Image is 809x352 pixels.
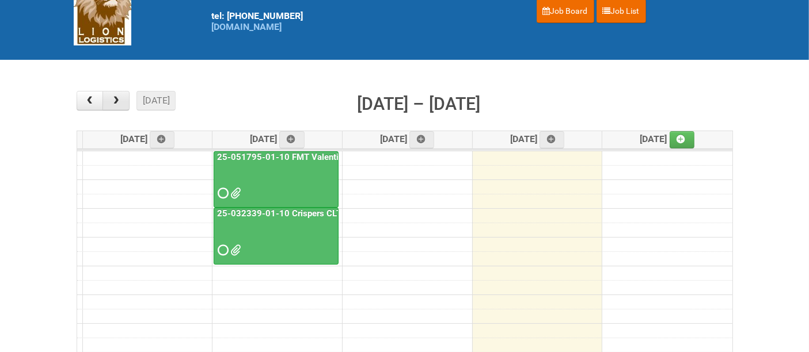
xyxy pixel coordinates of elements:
span: [DATE] [120,133,175,144]
a: Add an event [670,131,695,148]
a: Add an event [409,131,435,148]
a: 25-051795-01-10 FMT Valentino Masc US CLT [214,151,339,208]
span: [DATE] [250,133,305,144]
button: [DATE] [136,91,176,110]
a: 25-051795-01-10 FMT Valentino Masc US CLT [215,152,404,162]
a: 25-032339-01-10 Crispers CLT + Online CPT - Client Mailing [214,208,339,265]
h2: [DATE] – [DATE] [357,91,480,117]
span: Requested [218,189,226,197]
span: MDN_REV (2) 25-051795-01-10 LEFTOVERS.xlsx FMT Masculine Sites (002)_REV.xlsx MDN_REV (2) 25-0517... [230,189,238,197]
a: 25-032339-01-10 Crispers CLT + Online CPT - Client Mailing [215,208,458,219]
span: [DATE] [510,133,565,144]
a: [DOMAIN_NAME] [212,21,282,32]
span: Requested [218,246,226,254]
span: Crisp.jpg 25-032339-01-10 Crispers LION FORMS MOR_2nd Mailing.xlsx 25-032339-01_LABELS_Client Mai... [230,246,238,254]
span: [DATE] [380,133,435,144]
span: [DATE] [640,133,695,144]
a: Add an event [279,131,305,148]
a: Add an event [540,131,565,148]
a: Add an event [150,131,175,148]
